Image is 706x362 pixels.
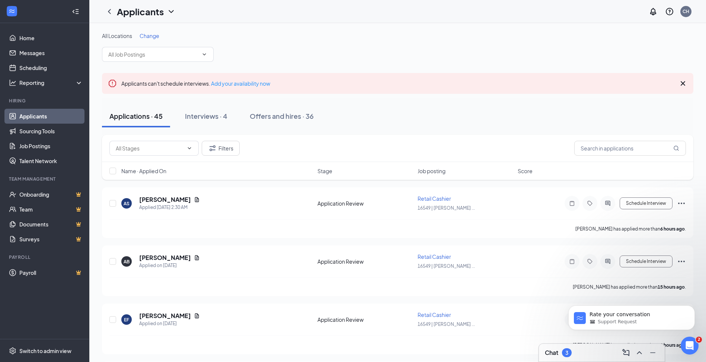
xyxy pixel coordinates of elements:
[317,258,413,265] div: Application Review
[418,263,475,269] span: 16549 | [PERSON_NAME] ...
[9,98,82,104] div: Hiring
[565,350,568,356] div: 3
[124,200,130,207] div: AS
[121,80,270,87] span: Applicants can't schedule interviews.
[573,284,686,290] p: [PERSON_NAME] has applied more than .
[19,202,83,217] a: TeamCrown
[678,79,687,88] svg: Cross
[19,45,83,60] a: Messages
[660,226,685,232] b: 6 hours ago
[418,253,451,260] span: Retail Cashier
[317,316,413,323] div: Application Review
[108,79,117,88] svg: Error
[683,8,689,15] div: CH
[620,255,673,267] button: Schedule Interview
[139,262,200,269] div: Applied on [DATE]
[116,144,183,152] input: All Stages
[109,111,163,121] div: Applications · 45
[19,232,83,247] a: SurveysCrown
[681,337,699,355] iframe: Intercom live chat
[585,200,594,206] svg: Tag
[9,79,16,86] svg: Analysis
[208,144,217,153] svg: Filter
[418,321,475,327] span: 16549 | [PERSON_NAME] ...
[19,265,83,280] a: PayrollCrown
[658,342,685,348] b: 18 hours ago
[19,31,83,45] a: Home
[124,258,130,265] div: AB
[418,195,451,202] span: Retail Cashier
[568,200,576,206] svg: Note
[9,176,82,182] div: Team Management
[167,7,176,16] svg: ChevronDown
[673,145,679,151] svg: MagnifyingGlass
[139,196,191,204] h5: [PERSON_NAME]
[317,200,413,207] div: Application Review
[557,290,706,342] iframe: Intercom notifications message
[518,167,533,175] span: Score
[19,187,83,202] a: OnboardingCrown
[19,347,71,355] div: Switch to admin view
[250,111,314,121] div: Offers and hires · 36
[573,342,686,348] p: [PERSON_NAME] has applied more than .
[19,109,83,124] a: Applicants
[418,205,475,211] span: 16549 | [PERSON_NAME] ...
[117,5,164,18] h1: Applicants
[418,311,451,318] span: Retail Cashier
[603,200,612,206] svg: ActiveChat
[140,32,159,39] span: Change
[194,313,200,319] svg: Document
[19,139,83,153] a: Job Postings
[121,167,166,175] span: Name · Applied On
[568,258,576,264] svg: Note
[185,111,227,121] div: Interviews · 4
[211,80,270,87] a: Add your availability now
[574,141,686,156] input: Search in applications
[102,32,132,39] span: All Locations
[19,60,83,75] a: Scheduling
[139,320,200,327] div: Applied on [DATE]
[418,167,445,175] span: Job posting
[696,337,702,343] span: 2
[603,258,612,264] svg: ActiveChat
[186,145,192,151] svg: ChevronDown
[72,8,79,15] svg: Collapse
[658,284,685,290] b: 15 hours ago
[19,79,83,86] div: Reporting
[19,153,83,168] a: Talent Network
[647,347,659,359] button: Minimize
[665,7,674,16] svg: QuestionInfo
[677,257,686,266] svg: Ellipses
[677,199,686,208] svg: Ellipses
[649,7,658,16] svg: Notifications
[108,50,198,58] input: All Job Postings
[19,124,83,139] a: Sourcing Tools
[620,347,632,359] button: ComposeMessage
[19,217,83,232] a: DocumentsCrown
[194,197,200,203] svg: Document
[105,7,114,16] svg: ChevronLeft
[9,347,16,355] svg: Settings
[575,226,686,232] p: [PERSON_NAME] has applied more than .
[545,349,558,357] h3: Chat
[201,51,207,57] svg: ChevronDown
[620,197,673,209] button: Schedule Interview
[633,347,645,359] button: ChevronUp
[9,254,82,260] div: Payroll
[139,312,191,320] h5: [PERSON_NAME]
[317,167,332,175] span: Stage
[635,348,644,357] svg: ChevronUp
[622,348,630,357] svg: ComposeMessage
[139,254,191,262] h5: [PERSON_NAME]
[8,7,16,15] svg: WorkstreamLogo
[648,348,657,357] svg: Minimize
[202,141,240,156] button: Filter Filters
[585,258,594,264] svg: Tag
[139,204,200,211] div: Applied [DATE] 2:30 AM
[124,317,129,323] div: EF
